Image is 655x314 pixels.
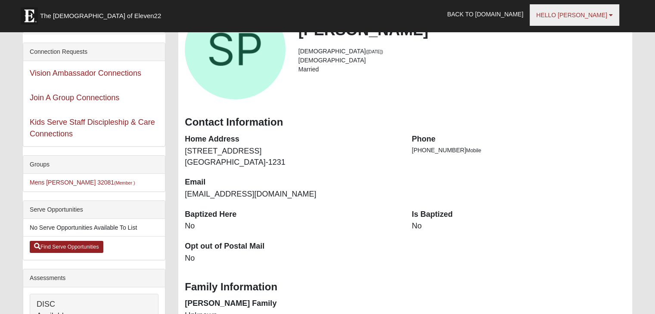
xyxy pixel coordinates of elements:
[30,93,119,102] a: Join A Group Connections
[40,12,161,20] span: The [DEMOGRAPHIC_DATA] of Eleven22
[185,221,399,232] dd: No
[185,253,399,264] dd: No
[536,12,607,18] span: Hello [PERSON_NAME]
[185,298,399,309] dt: [PERSON_NAME] Family
[366,49,383,54] small: ([DATE])
[412,134,626,145] dt: Phone
[16,3,189,25] a: The [DEMOGRAPHIC_DATA] of Eleven22
[185,177,399,188] dt: Email
[23,156,165,174] div: Groups
[30,179,135,186] a: Mens [PERSON_NAME] 32081(Member )
[185,116,626,129] h3: Contact Information
[412,146,626,155] li: [PHONE_NUMBER]
[21,7,38,25] img: Eleven22 logo
[441,3,530,25] a: Back to [DOMAIN_NAME]
[30,118,155,138] a: Kids Serve Staff Discipleship & Care Connections
[466,148,481,154] span: Mobile
[23,201,165,219] div: Serve Opportunities
[298,56,626,65] li: [DEMOGRAPHIC_DATA]
[412,209,626,220] dt: Is Baptized
[185,146,399,168] dd: [STREET_ADDRESS] [GEOGRAPHIC_DATA]-1231
[114,180,135,185] small: (Member )
[23,219,165,237] li: No Serve Opportunities Available To List
[185,134,399,145] dt: Home Address
[412,221,626,232] dd: No
[23,43,165,61] div: Connection Requests
[23,269,165,287] div: Assessments
[185,281,626,293] h3: Family Information
[530,4,619,26] a: Hello [PERSON_NAME]
[298,65,626,74] li: Married
[185,189,399,200] dd: [EMAIL_ADDRESS][DOMAIN_NAME]
[30,241,103,253] a: Find Serve Opportunities
[185,241,399,252] dt: Opt out of Postal Mail
[30,69,141,77] a: Vision Ambassador Connections
[185,209,399,220] dt: Baptized Here
[298,47,626,56] li: [DEMOGRAPHIC_DATA]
